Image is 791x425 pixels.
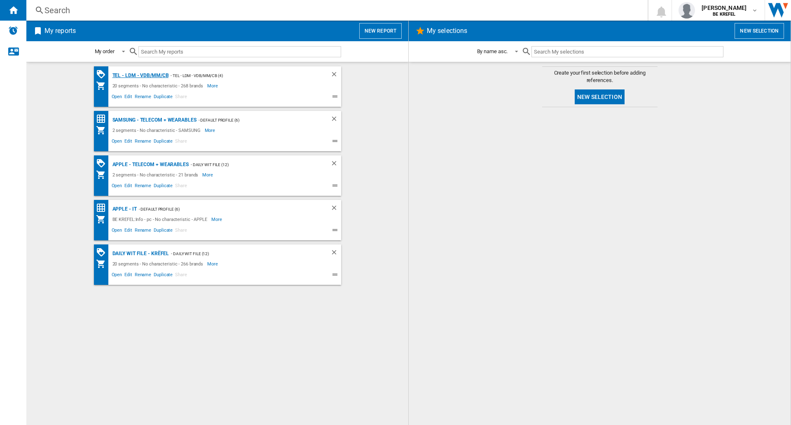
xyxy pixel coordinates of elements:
span: Duplicate [152,93,174,103]
span: Duplicate [152,271,174,281]
span: More [205,125,217,135]
span: Edit [123,93,133,103]
div: 20 segments - No characteristic - 266 brands [110,259,208,269]
div: APPLE - IT [110,204,137,214]
span: Edit [123,271,133,281]
span: Rename [133,271,152,281]
b: BE KREFEL [713,12,735,17]
span: Rename [133,93,152,103]
button: New selection [735,23,784,39]
h2: My selections [425,23,469,39]
span: Edit [123,137,133,147]
span: Share [174,226,188,236]
span: Open [110,93,124,103]
span: Create your first selection before adding references. [542,69,658,84]
span: Open [110,182,124,192]
span: Open [110,271,124,281]
div: Delete [330,160,341,170]
div: TEL - LDM - VDB/MM/CB [110,70,169,81]
span: More [202,170,214,180]
span: Edit [123,226,133,236]
div: SAMSUNG - Telecom + Wearables [110,115,197,125]
div: APPLE - Telecom + Wearables [110,160,189,170]
h2: My reports [43,23,77,39]
button: New report [359,23,402,39]
span: Duplicate [152,226,174,236]
span: Duplicate [152,137,174,147]
span: Share [174,271,188,281]
div: Delete [330,115,341,125]
div: My Assortment [96,81,110,91]
div: My order [95,48,115,54]
img: profile.jpg [679,2,695,19]
div: BE KREFEL:Info - pc - No characteristic - APPLE [110,214,211,224]
button: New selection [575,89,625,104]
div: My Assortment [96,170,110,180]
div: PROMOTIONS Matrix [96,247,110,258]
div: - Daily WIT file (12) [169,249,314,259]
span: More [207,81,219,91]
div: PROMOTIONS Matrix [96,69,110,80]
div: Price Matrix [96,203,110,213]
div: 20 segments - No characteristic - 268 brands [110,81,208,91]
div: - TEL - LDM - VDB/MM/CB (4) [168,70,314,81]
div: My Assortment [96,259,110,269]
div: Delete [330,70,341,81]
div: PROMOTIONS Matrix [96,158,110,169]
div: Search [44,5,626,16]
div: 2 segments - No characteristic - SAMSUNG [110,125,205,135]
span: Open [110,226,124,236]
div: Delete [330,249,341,259]
span: Rename [133,182,152,192]
span: Rename [133,137,152,147]
span: More [211,214,223,224]
div: By name asc. [477,48,508,54]
div: Price Matrix [96,114,110,124]
span: [PERSON_NAME] [702,4,747,12]
span: Open [110,137,124,147]
div: 2 segments - No characteristic - 21 brands [110,170,203,180]
div: - Default profile (6) [137,204,314,214]
div: My Assortment [96,125,110,135]
span: Rename [133,226,152,236]
span: Edit [123,182,133,192]
div: - Daily WIT file (12) [189,160,314,170]
img: alerts-logo.svg [8,26,18,35]
div: - Default profile (6) [197,115,314,125]
input: Search My selections [531,46,723,57]
span: Duplicate [152,182,174,192]
span: Share [174,137,188,147]
input: Search My reports [138,46,341,57]
span: More [207,259,219,269]
div: Daily WIT file - Krëfel [110,249,169,259]
span: Share [174,182,188,192]
div: Delete [330,204,341,214]
div: My Assortment [96,214,110,224]
span: Share [174,93,188,103]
